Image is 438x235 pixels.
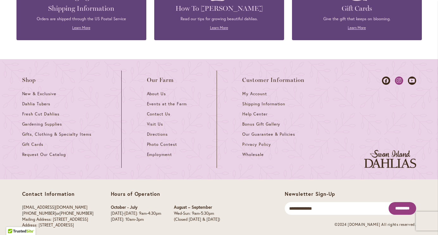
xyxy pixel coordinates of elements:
[147,101,187,107] span: Events at the Farm
[26,16,137,22] p: Orders are shipped through the US Postal Service
[111,205,161,211] p: October - July
[60,211,93,216] a: [PHONE_NUMBER]
[22,132,92,137] span: Gifts, Clothing & Specialty Items
[242,121,280,127] span: Bonus Gift Gallery
[22,205,93,228] p: or Mailing Address: [STREET_ADDRESS] Address: [STREET_ADDRESS]
[72,25,90,30] a: Learn More
[395,77,403,85] a: Dahlias on Instagram
[147,77,174,83] span: Our Farm
[147,142,177,147] span: Photo Contest
[22,152,66,157] span: Request Our Catalog
[22,121,62,127] span: Gardening Supplies
[22,205,87,210] a: [EMAIL_ADDRESS][DOMAIN_NAME]
[408,77,416,85] a: Dahlias on Youtube
[22,91,57,96] span: New & Exclusive
[22,191,93,197] p: Contact Information
[26,4,137,13] h4: Shipping Information
[210,25,228,30] a: Learn More
[382,77,390,85] a: Dahlias on Facebook
[147,121,163,127] span: Visit Us
[22,111,60,117] span: Fresh Cut Dahlias
[147,111,171,117] span: Contact Us
[302,4,412,13] h4: Gift Cards
[22,77,36,83] span: Shop
[111,191,220,197] p: Hours of Operation
[164,16,275,22] p: Read our tips for growing beautiful dahlias.
[242,77,305,83] span: Customer Information
[174,205,220,211] p: August – September
[147,152,172,157] span: Employment
[22,211,56,216] a: [PHONE_NUMBER]
[242,132,295,137] span: Our Guarantee & Policies
[242,142,271,147] span: Privacy Policy
[285,190,335,197] span: Newsletter Sign-Up
[348,25,366,30] a: Learn More
[242,101,285,107] span: Shipping Information
[174,211,220,217] p: Wed-Sun: 9am-5:30pm
[242,152,264,157] span: Wholesale
[242,111,268,117] span: Help Center
[164,4,275,13] h4: How To [PERSON_NAME]
[147,91,166,96] span: About Us
[242,91,267,96] span: My Account
[147,132,168,137] span: Directions
[302,16,412,22] p: Give the gift that keeps on blooming.
[111,211,161,217] p: [DATE]-[DATE]: 9am-4:30pm
[22,142,44,147] span: Gift Cards
[22,101,51,107] span: Dahlia Tubers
